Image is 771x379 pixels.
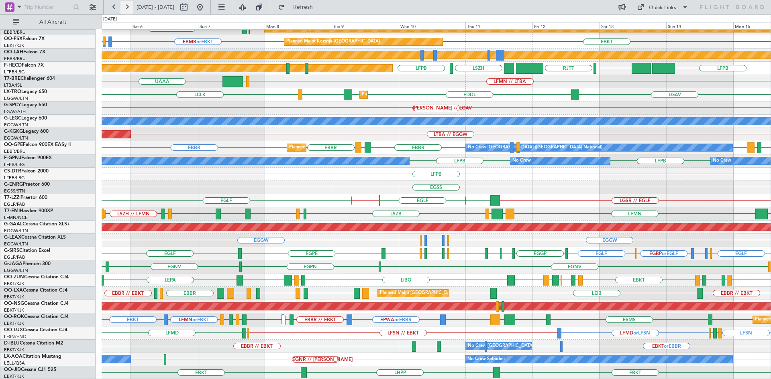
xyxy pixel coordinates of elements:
div: Wed 10 [399,22,466,29]
span: G-GAAL [4,222,22,227]
a: D-IBLUCessna Citation M2 [4,341,63,346]
span: T7-BRE [4,76,20,81]
span: D-IBLU [4,341,20,346]
a: LFPB/LBG [4,162,25,168]
a: CS-DTRFalcon 2000 [4,169,49,174]
div: No Crew [GEOGRAPHIC_DATA] ([GEOGRAPHIC_DATA] National) [468,142,602,154]
a: OO-JIDCessna CJ1 525 [4,367,56,372]
span: G-LEGC [4,116,21,121]
a: EBBR/BRU [4,56,26,62]
button: Quick Links [633,1,692,14]
a: EGGW/LTN [4,268,28,274]
a: LFSN/ENC [4,334,26,340]
span: T7-EMI [4,209,20,213]
span: OO-LXA [4,288,23,293]
a: EBKT/KJK [4,281,24,287]
a: G-LEAXCessna Citation XLS [4,235,66,240]
a: T7-LZZIPraetor 600 [4,195,47,200]
span: G-SPCY [4,103,21,107]
a: LX-TROLegacy 650 [4,89,47,94]
a: EGGW/LTN [4,228,28,234]
a: EGLF/FAB [4,201,25,207]
span: G-SIRS [4,248,19,253]
a: EGGW/LTN [4,95,28,101]
div: No Crew [GEOGRAPHIC_DATA] ([GEOGRAPHIC_DATA] National) [468,340,602,352]
a: OO-LXACessna Citation CJ4 [4,288,67,293]
span: LX-AOA [4,354,22,359]
a: OO-FSXFalcon 7X [4,36,45,41]
div: Fri 12 [532,22,600,29]
a: LTBA/ISL [4,82,22,88]
button: All Aircraft [9,16,87,28]
a: EGGW/LTN [4,122,28,128]
a: EBKT/KJK [4,347,24,353]
a: G-SIRSCitation Excel [4,248,50,253]
span: OO-GPE [4,142,23,147]
div: Sun 7 [198,22,265,29]
a: G-SPCYLegacy 650 [4,103,47,107]
button: Refresh [274,1,322,14]
div: Quick Links [649,4,676,12]
a: EGGW/LTN [4,135,28,141]
div: Planned Maint [GEOGRAPHIC_DATA] ([GEOGRAPHIC_DATA] National) [380,287,525,299]
a: T7-BREChallenger 604 [4,76,55,81]
span: G-ENRG [4,182,23,187]
div: Planned Maint [GEOGRAPHIC_DATA] ([GEOGRAPHIC_DATA] National) [289,142,434,154]
a: LFMN/NCE [4,215,28,221]
div: Sun 14 [666,22,733,29]
div: Sat 13 [600,22,667,29]
a: EGSS/STN [4,188,25,194]
span: G-JAGA [4,261,22,266]
span: CS-DTR [4,169,21,174]
div: Tue 9 [332,22,399,29]
a: G-ENRGPraetor 600 [4,182,50,187]
span: T7-LZZI [4,195,20,200]
a: OO-ROKCessna Citation CJ4 [4,314,69,319]
a: EBBR/BRU [4,29,26,35]
a: OO-ZUNCessna Citation CJ4 [4,275,69,280]
a: G-GAALCessna Citation XLS+ [4,222,70,227]
a: EBKT/KJK [4,294,24,300]
a: EGGW/LTN [4,241,28,247]
a: OO-GPEFalcon 900EX EASy II [4,142,71,147]
div: Planned Maint Kortrijk-[GEOGRAPHIC_DATA] [286,36,380,48]
div: Planned Maint Dusseldorf [362,89,414,101]
div: No Crew [512,155,531,167]
span: G-KGKG [4,129,23,134]
span: OO-ROK [4,314,24,319]
div: No Crew [713,155,731,167]
a: EGLF/FAB [4,254,25,260]
span: G-LEAX [4,235,21,240]
a: F-HECDFalcon 7X [4,63,44,68]
a: EBKT/KJK [4,43,24,49]
div: Mon 8 [265,22,332,29]
span: OO-LAH [4,50,23,55]
a: OO-NSGCessna Citation CJ4 [4,301,69,306]
span: OO-ZUN [4,275,24,280]
a: EBBR/BRU [4,148,26,154]
a: OO-LAHFalcon 7X [4,50,45,55]
span: OO-JID [4,367,21,372]
span: F-HECD [4,63,22,68]
span: [DATE] - [DATE] [137,4,174,11]
span: Refresh [286,4,320,10]
a: G-JAGAPhenom 300 [4,261,51,266]
a: LELL/QSA [4,360,25,366]
span: F-GPNJ [4,156,21,160]
span: OO-FSX [4,36,22,41]
a: T7-EMIHawker 900XP [4,209,53,213]
a: F-GPNJFalcon 900EX [4,156,52,160]
a: LFPB/LBG [4,175,25,181]
div: [DATE] [103,16,117,23]
a: OO-LUXCessna Citation CJ4 [4,328,67,332]
span: OO-NSG [4,301,24,306]
input: Trip Number [24,1,71,13]
a: LGAV/ATH [4,109,26,115]
div: Sat 6 [131,22,198,29]
span: OO-LUX [4,328,23,332]
a: G-LEGCLegacy 600 [4,116,47,121]
div: No Crew Sabadell [467,353,505,365]
a: LX-AOACitation Mustang [4,354,61,359]
a: EBKT/KJK [4,307,24,313]
span: LX-TRO [4,89,21,94]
